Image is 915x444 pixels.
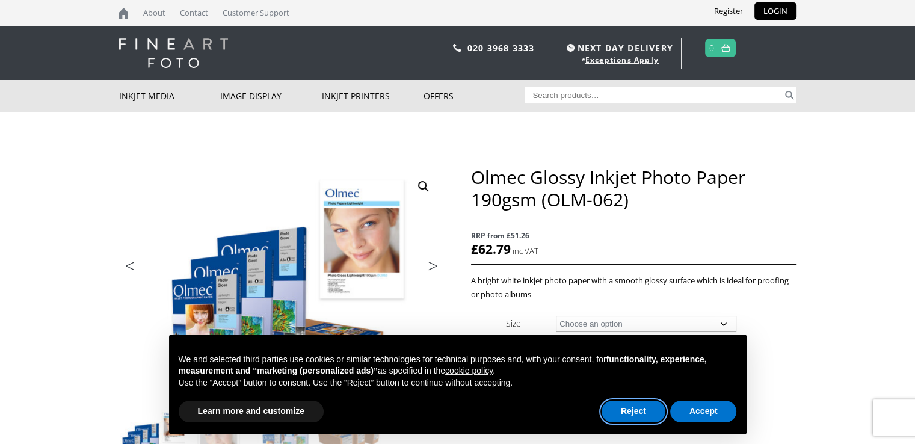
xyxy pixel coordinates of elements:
[602,401,665,422] button: Reject
[220,80,322,112] a: Image Display
[119,80,221,112] a: Inkjet Media
[424,80,525,112] a: Offers
[471,274,796,301] p: A bright white inkjet photo paper with a smooth glossy surface which is ideal for proofing or pho...
[471,229,796,242] span: RRP from £51.26
[754,2,796,20] a: LOGIN
[453,44,461,52] img: phone.svg
[670,401,737,422] button: Accept
[179,377,737,389] p: Use the “Accept” button to consent. Use the “Reject” button to continue without accepting.
[467,42,535,54] a: 020 3968 3333
[179,354,737,377] p: We and selected third parties use cookies or similar technologies for technical purposes and, wit...
[585,55,659,65] a: Exceptions Apply
[567,44,575,52] img: time.svg
[709,39,715,57] a: 0
[119,38,228,68] img: logo-white.svg
[179,401,324,422] button: Learn more and customize
[471,241,511,257] bdi: 62.79
[471,166,796,211] h1: Olmec Glossy Inkjet Photo Paper 190gsm (OLM-062)
[159,325,756,444] div: Notice
[506,318,521,329] label: Size
[413,176,434,197] a: View full-screen image gallery
[705,2,752,20] a: Register
[525,87,783,103] input: Search products…
[564,41,673,55] span: NEXT DAY DELIVERY
[179,354,707,376] strong: functionality, experience, measurement and “marketing (personalized ads)”
[445,366,493,375] a: cookie policy
[721,44,730,52] img: basket.svg
[471,241,478,257] span: £
[783,87,796,103] button: Search
[322,80,424,112] a: Inkjet Printers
